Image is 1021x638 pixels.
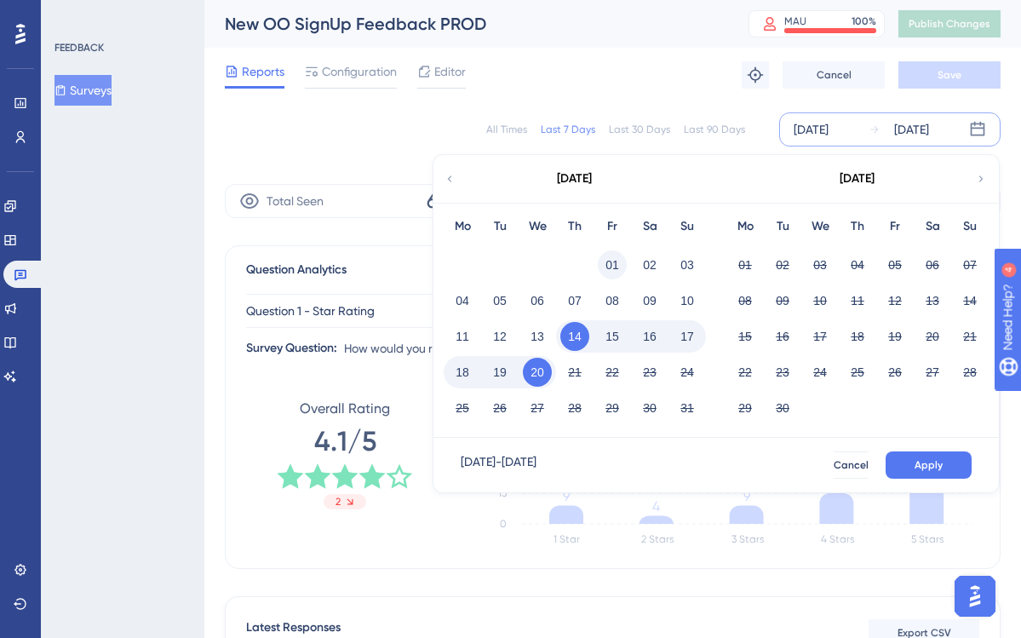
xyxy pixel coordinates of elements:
[673,250,702,279] button: 03
[955,322,984,351] button: 21
[523,286,552,315] button: 06
[731,533,764,545] text: 3 Stars
[684,123,745,136] div: Last 90 Days
[267,191,324,211] span: Total Seen
[821,533,854,545] text: 4 Stars
[784,14,806,28] div: MAU
[461,451,536,479] div: [DATE] - [DATE]
[898,61,1001,89] button: Save
[322,61,397,82] span: Configuration
[444,216,481,237] div: Mo
[843,286,872,315] button: 11
[673,394,702,422] button: 31
[344,338,593,359] span: How would you rate your sign-up experience?
[731,322,760,351] button: 15
[764,216,801,237] div: Tu
[938,68,961,82] span: Save
[909,17,990,31] span: Publish Changes
[794,119,829,140] div: [DATE]
[914,216,951,237] div: Sa
[523,322,552,351] button: 13
[673,322,702,351] button: 17
[598,394,627,422] button: 29
[673,358,702,387] button: 24
[485,322,514,351] button: 12
[635,322,664,351] button: 16
[768,394,797,422] button: 30
[839,216,876,237] div: Th
[918,250,947,279] button: 06
[783,61,885,89] button: Cancel
[635,394,664,422] button: 30
[918,358,947,387] button: 27
[898,10,1001,37] button: Publish Changes
[560,286,589,315] button: 07
[427,187,460,215] span: 665
[731,394,760,422] button: 29
[743,488,750,504] tspan: 9
[806,250,835,279] button: 03
[541,123,595,136] div: Last 7 Days
[843,358,872,387] button: 25
[955,286,984,315] button: 14
[300,399,390,419] span: Overall Rating
[806,286,835,315] button: 10
[731,286,760,315] button: 08
[557,169,592,189] div: [DATE]
[834,451,869,479] button: Cancel
[949,571,1001,622] iframe: UserGuiding AI Assistant Launcher
[880,358,909,387] button: 26
[880,286,909,315] button: 12
[314,422,376,460] span: 4.1/5
[768,358,797,387] button: 23
[523,358,552,387] button: 20
[880,322,909,351] button: 19
[609,123,670,136] div: Last 30 Days
[523,394,552,422] button: 27
[731,358,760,387] button: 22
[911,533,944,545] text: 5 Stars
[485,358,514,387] button: 19
[886,451,972,479] button: Apply
[434,61,466,82] span: Editor
[768,322,797,351] button: 16
[951,216,989,237] div: Su
[246,260,347,280] span: Question Analytics
[560,322,589,351] button: 14
[500,518,507,530] tspan: 0
[652,498,660,514] tspan: 4
[876,216,914,237] div: Fr
[840,169,875,189] div: [DATE]
[635,250,664,279] button: 02
[118,9,123,22] div: 4
[817,68,852,82] span: Cancel
[843,322,872,351] button: 18
[731,250,760,279] button: 01
[40,4,106,25] span: Need Help?
[673,286,702,315] button: 10
[834,458,869,472] span: Cancel
[880,250,909,279] button: 05
[668,216,706,237] div: Su
[563,488,570,504] tspan: 9
[894,119,929,140] div: [DATE]
[560,358,589,387] button: 21
[246,294,587,328] button: Question 1 - Star Rating
[519,216,556,237] div: We
[556,216,594,237] div: Th
[448,358,477,387] button: 18
[852,14,876,28] div: 100 %
[955,250,984,279] button: 07
[554,533,580,545] text: 1 Star
[598,250,627,279] button: 01
[726,216,764,237] div: Mo
[915,458,943,472] span: Apply
[594,216,631,237] div: Fr
[955,358,984,387] button: 28
[448,322,477,351] button: 11
[481,216,519,237] div: Tu
[635,286,664,315] button: 09
[336,495,341,509] span: 2
[498,487,507,499] tspan: 15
